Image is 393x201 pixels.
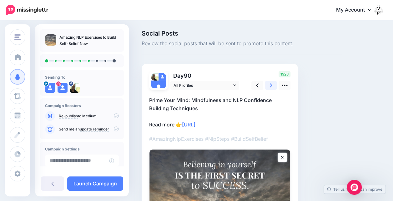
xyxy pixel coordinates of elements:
[45,34,56,46] img: fea9311c5e07e96566211167eff8e628_thumb.jpg
[45,147,119,151] h4: Campaign Settings
[45,75,119,80] h4: Sending To
[6,5,48,15] img: Missinglettr
[59,34,119,47] p: Amazing NLP Exercises to Build Self-Belief Now
[59,126,119,132] p: Send me an
[80,127,109,132] a: update reminder
[182,121,195,128] a: [URL]
[149,96,290,129] p: Prime Your Mind: Mindfulness and NLP Confidence Building Techniques Read more 👉
[151,81,166,96] img: user_default_image.png
[279,71,290,77] span: 1928
[324,185,385,194] a: Tell us how we can improve
[170,81,239,90] a: All Profiles
[59,113,119,119] p: to Medium
[159,73,166,81] img: user_default_image.png
[184,72,191,79] span: 90
[151,73,159,81] img: 243314508_272570814608417_5408815764022789274_n-bsa140858.png
[170,71,240,80] p: Day
[174,82,232,89] span: All Profiles
[59,114,78,119] a: Re-publish
[142,40,342,48] span: Review the social posts that will be sent to promote this content.
[330,2,384,18] a: My Account
[149,135,290,143] p: #AmazingNlpExercises #NlpSteps #BuildSelfBelief
[70,83,80,93] img: 243314508_272570814608417_5408815764022789274_n-bsa140858.png
[347,180,362,195] div: Open Intercom Messenger
[14,34,21,40] img: menu.png
[142,30,342,37] span: Social Posts
[58,83,68,93] img: user_default_image.png
[45,83,55,93] img: user_default_image.png
[45,103,119,108] h4: Campaign Boosters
